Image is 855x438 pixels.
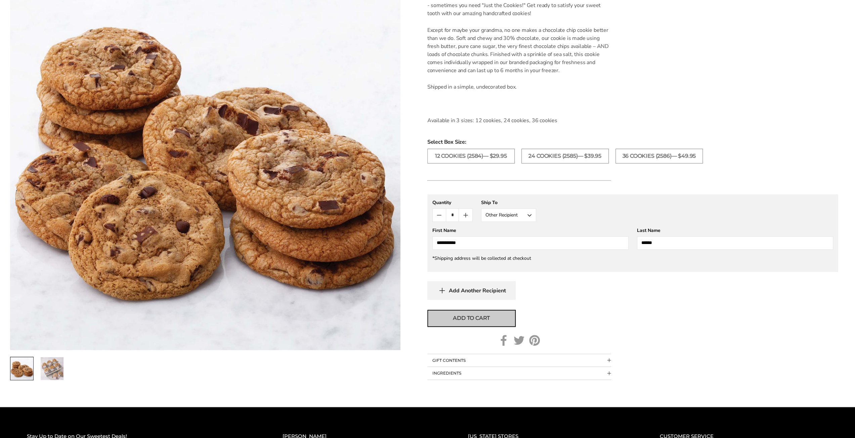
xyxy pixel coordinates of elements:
[446,209,459,222] input: Quantity
[615,149,703,163] label: 36 COOKIES (2586)— $49.95
[427,281,516,300] button: Add Another Recipient
[427,138,838,146] span: Select Box Size:
[433,209,446,222] button: Count minus
[427,83,611,91] p: Shipped in a simple, undecorated box.
[481,199,536,206] div: Ship To
[453,314,490,322] span: Add to cart
[427,310,516,327] button: Add to cart
[427,367,611,380] button: Collapsible block button
[521,149,609,163] label: 24 COOKIES (2585)— $39.95
[529,335,540,346] a: Pinterest
[427,149,515,163] label: 12 COOKIES (2584)— $29.95
[432,255,833,261] div: *Shipping address will be collected at checkout
[449,287,506,294] span: Add Another Recipient
[10,356,34,380] a: 1 / 2
[432,199,473,206] div: Quantity
[10,357,33,380] img: Just The Cookies - All Chocolate Chip Cookies
[427,26,611,75] p: Except for maybe your grandma, no one makes a chocolate chip cookie better than we do. Soft and c...
[40,356,64,380] a: 2 / 2
[427,116,611,125] p: Available in 3 sizes: 12 cookies, 24 cookies, 36 cookies
[427,194,838,272] gfm-form: New recipient
[432,227,629,234] div: First Name
[427,354,611,367] button: Collapsible block button
[459,209,472,222] button: Count plus
[41,357,63,380] img: Just The Cookies - All Chocolate Chip Cookies
[514,335,524,346] a: Twitter
[481,208,536,222] button: Other Recipient
[637,227,833,234] div: Last Name
[637,236,833,250] input: Last Name
[432,236,629,250] input: First Name
[498,335,509,346] a: Facebook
